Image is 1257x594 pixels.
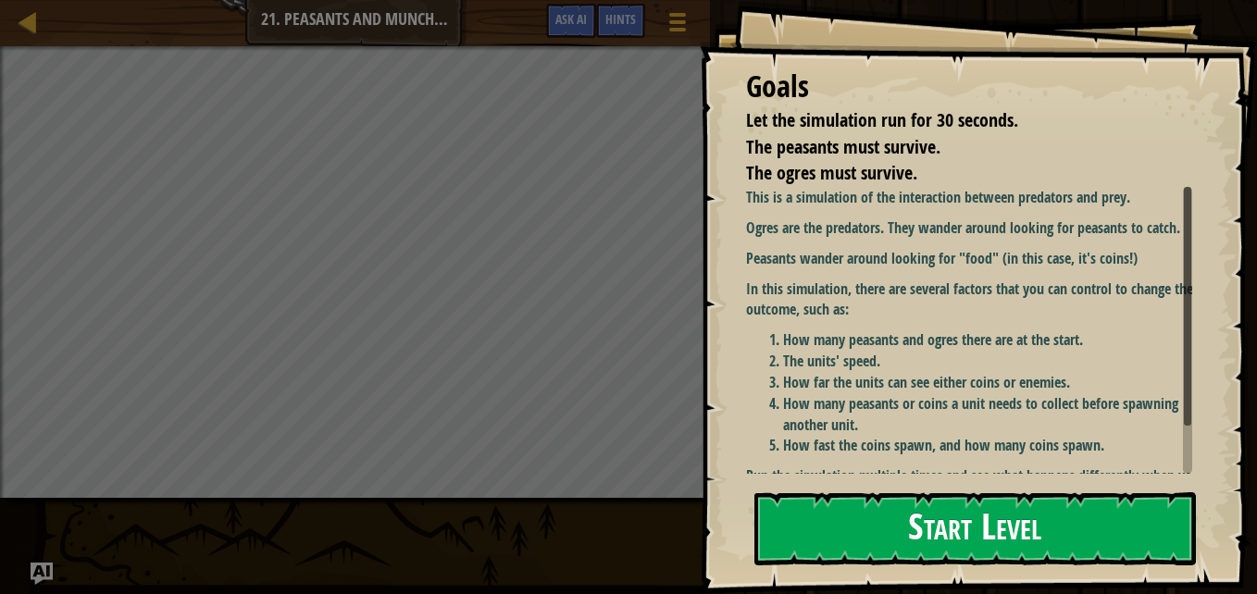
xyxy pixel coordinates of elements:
div: Goals [746,66,1192,108]
button: Ask AI [31,563,53,585]
span: Let the simulation run for 30 seconds. [746,107,1018,132]
li: Let the simulation run for 30 seconds. [723,107,1188,134]
p: Run the simulation multiple times and see what happens differently when you change the variables! [746,465,1206,508]
span: The peasants must survive. [746,134,940,159]
li: How far the units can see either coins or enemies. [783,372,1206,393]
p: Peasants wander around looking for "food" (in this case, it's coins!) [746,248,1206,269]
p: In this simulation, there are several factors that you can control to change the outcome, such as: [746,278,1206,321]
span: The ogres must survive. [746,160,917,185]
button: Start Level [754,492,1196,565]
button: Show game menu [654,4,701,47]
li: The units' speed. [783,351,1206,372]
p: This is a simulation of the interaction between predators and prey. [746,187,1206,208]
span: Hints [605,10,636,28]
li: How many peasants or coins a unit needs to collect before spawning another unit. [783,393,1206,436]
p: Ogres are the predators. They wander around looking for peasants to catch. [746,217,1206,239]
button: Ask AI [546,4,596,38]
li: How many peasants and ogres there are at the start. [783,329,1206,351]
li: The ogres must survive. [723,160,1188,187]
li: The peasants must survive. [723,134,1188,161]
span: Ask AI [555,10,587,28]
li: How fast the coins spawn, and how many coins spawn. [783,435,1206,456]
